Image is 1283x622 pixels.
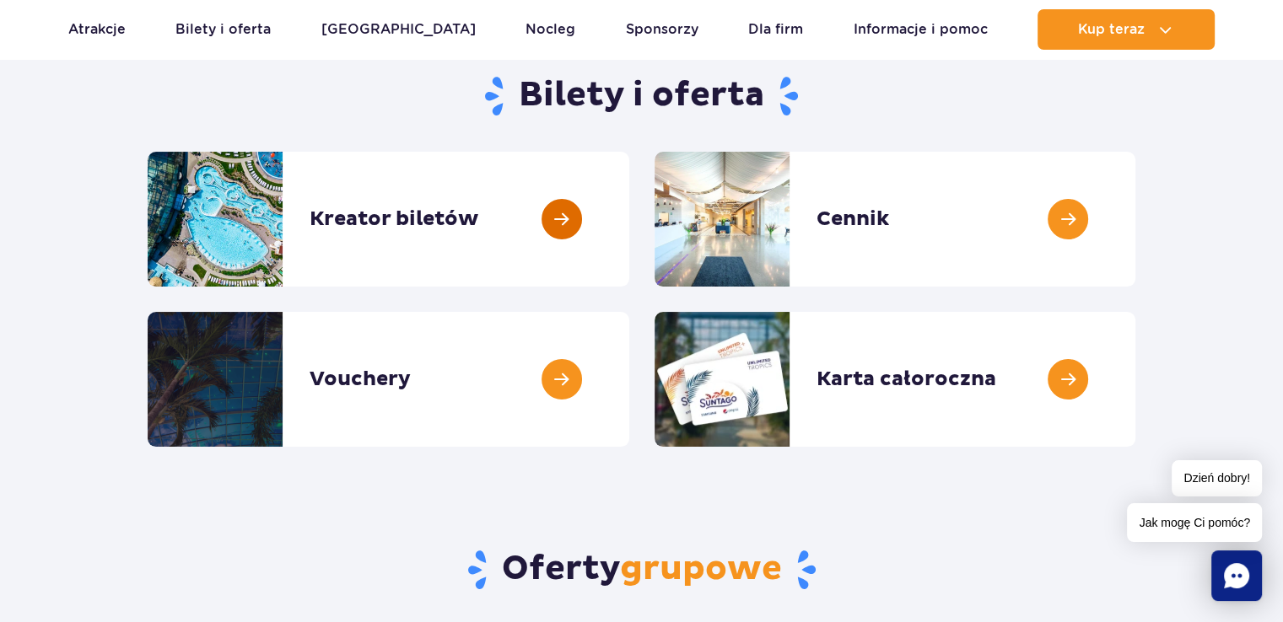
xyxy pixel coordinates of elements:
div: Chat [1211,550,1262,601]
a: [GEOGRAPHIC_DATA] [321,9,476,50]
span: Kup teraz [1078,22,1145,37]
span: grupowe [620,548,782,590]
a: Atrakcje [68,9,126,50]
a: Dla firm [748,9,803,50]
a: Sponsorzy [626,9,698,50]
button: Kup teraz [1038,9,1215,50]
a: Bilety i oferta [175,9,271,50]
h1: Bilety i oferta [148,74,1135,118]
h2: Oferty [148,548,1135,592]
a: Nocleg [526,9,575,50]
span: Dzień dobry! [1172,460,1262,496]
span: Jak mogę Ci pomóc? [1127,503,1262,542]
a: Informacje i pomoc [854,9,988,50]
